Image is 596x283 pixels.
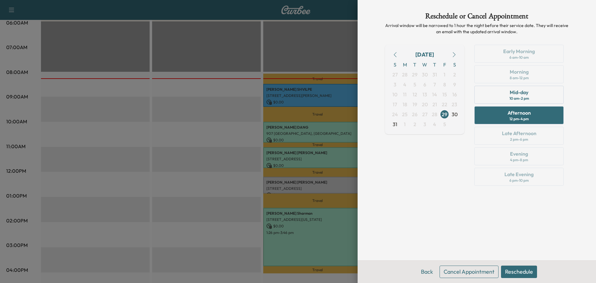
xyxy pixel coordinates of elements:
[452,111,458,118] span: 30
[412,71,418,78] span: 29
[410,60,420,70] span: T
[413,91,417,98] span: 12
[432,91,437,98] span: 14
[509,116,529,121] div: 12 pm - 4 pm
[433,81,436,88] span: 7
[392,71,398,78] span: 27
[442,91,447,98] span: 15
[422,111,427,118] span: 27
[433,121,436,128] span: 4
[393,121,397,128] span: 31
[442,101,447,108] span: 22
[510,89,528,96] div: Mid-day
[417,266,437,278] button: Back
[413,101,417,108] span: 19
[423,81,426,88] span: 6
[449,60,459,70] span: S
[392,91,397,98] span: 10
[415,50,434,59] div: [DATE]
[508,109,531,116] div: Afternoon
[413,121,416,128] span: 2
[403,81,406,88] span: 4
[430,60,440,70] span: T
[422,101,428,108] span: 20
[440,60,449,70] span: F
[453,81,456,88] span: 9
[422,71,428,78] span: 30
[422,91,427,98] span: 13
[423,121,426,128] span: 3
[420,60,430,70] span: W
[413,81,416,88] span: 5
[444,71,445,78] span: 1
[501,266,537,278] button: Reschedule
[443,121,446,128] span: 5
[443,81,446,88] span: 8
[509,96,529,101] div: 10 am - 2 pm
[442,111,447,118] span: 29
[452,91,457,98] span: 16
[403,101,407,108] span: 18
[385,12,569,22] h1: Reschedule or Cancel Appointment
[452,101,457,108] span: 23
[390,60,400,70] span: S
[394,81,396,88] span: 3
[392,111,398,118] span: 24
[385,22,569,35] p: Arrival window will be narrowed to 1 hour the night before their service date. They will receive ...
[400,60,410,70] span: M
[404,121,406,128] span: 1
[402,111,408,118] span: 25
[403,91,407,98] span: 11
[453,71,456,78] span: 2
[432,101,437,108] span: 21
[412,111,418,118] span: 26
[432,111,437,118] span: 28
[402,71,408,78] span: 28
[432,71,437,78] span: 31
[440,266,499,278] button: Cancel Appointment
[393,101,397,108] span: 17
